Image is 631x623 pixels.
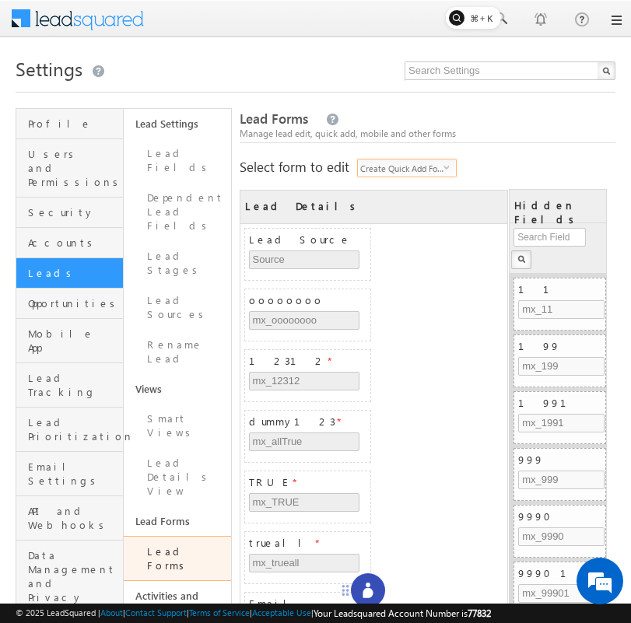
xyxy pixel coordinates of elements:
[240,127,615,141] div: Manage lead edit, quick add, mobile and other forms
[443,163,456,170] span: select
[16,452,123,496] a: Email Settings
[28,548,119,604] span: Data Management and Privacy
[249,475,370,489] span: TRUE
[28,460,119,488] span: Email Settings
[358,159,443,177] span: Create Quick Add Form
[124,448,231,506] a: Lead Details View
[124,330,231,374] a: Rename Lead
[28,236,119,250] span: Accounts
[252,607,311,618] a: Acceptable Use
[16,541,123,613] a: Data Management and Privacy
[16,289,123,319] a: Opportunities
[518,453,605,467] span: 999
[124,536,231,581] a: Lead Forms
[124,285,231,330] a: Lead Sources
[189,607,250,618] a: Terms of Service
[518,566,605,580] span: 99901
[518,282,605,296] span: 11
[514,228,586,247] input: Search Field
[249,233,370,247] span: Lead Source
[28,266,119,280] span: Leads
[518,396,605,410] span: 1991
[249,536,370,550] span: trueall
[28,327,119,355] span: Mobile App
[16,109,123,139] a: Profile
[125,607,187,618] a: Contact Support
[16,363,123,408] a: Lead Tracking
[16,258,123,289] a: Leads
[16,606,491,621] span: © 2025 LeadSquared | | | | |
[124,374,231,404] a: Views
[124,183,231,241] a: Dependent Lead Fields
[124,109,231,138] a: Lead Settings
[124,404,231,448] a: Smart Views
[518,509,605,523] span: 9990
[28,117,119,131] span: Profile
[16,408,123,452] a: Lead Prioritization
[249,597,370,611] span: Email
[124,241,231,285] a: Lead Stages
[28,415,119,443] span: Lead Prioritization
[314,607,491,619] span: Your Leadsquared Account Number is
[100,607,123,618] a: About
[28,371,119,399] span: Lead Tracking
[28,296,119,310] span: Opportunities
[468,607,491,619] span: 77832
[28,147,119,189] span: Users and Permissions
[514,194,606,226] div: Hidden Fields
[16,56,82,81] span: Settings
[16,319,123,363] a: Mobile App
[124,506,231,536] a: Lead Forms
[16,496,123,541] a: API and Webhooks
[249,415,370,429] span: dummy123
[28,504,119,532] span: API and Webhooks
[240,110,308,128] span: Lead Forms
[16,139,123,198] a: Users and Permissions
[240,159,457,174] div: Select form to edit
[517,255,525,263] img: Search
[16,228,123,258] a: Accounts
[124,138,231,183] a: Lead Fields
[16,198,123,228] a: Security
[245,195,361,213] div: Lead Details
[518,339,605,353] span: 199
[249,293,370,307] span: oooooooo
[28,205,119,219] span: Security
[249,354,370,368] span: 12312
[405,61,615,80] input: Search Settings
